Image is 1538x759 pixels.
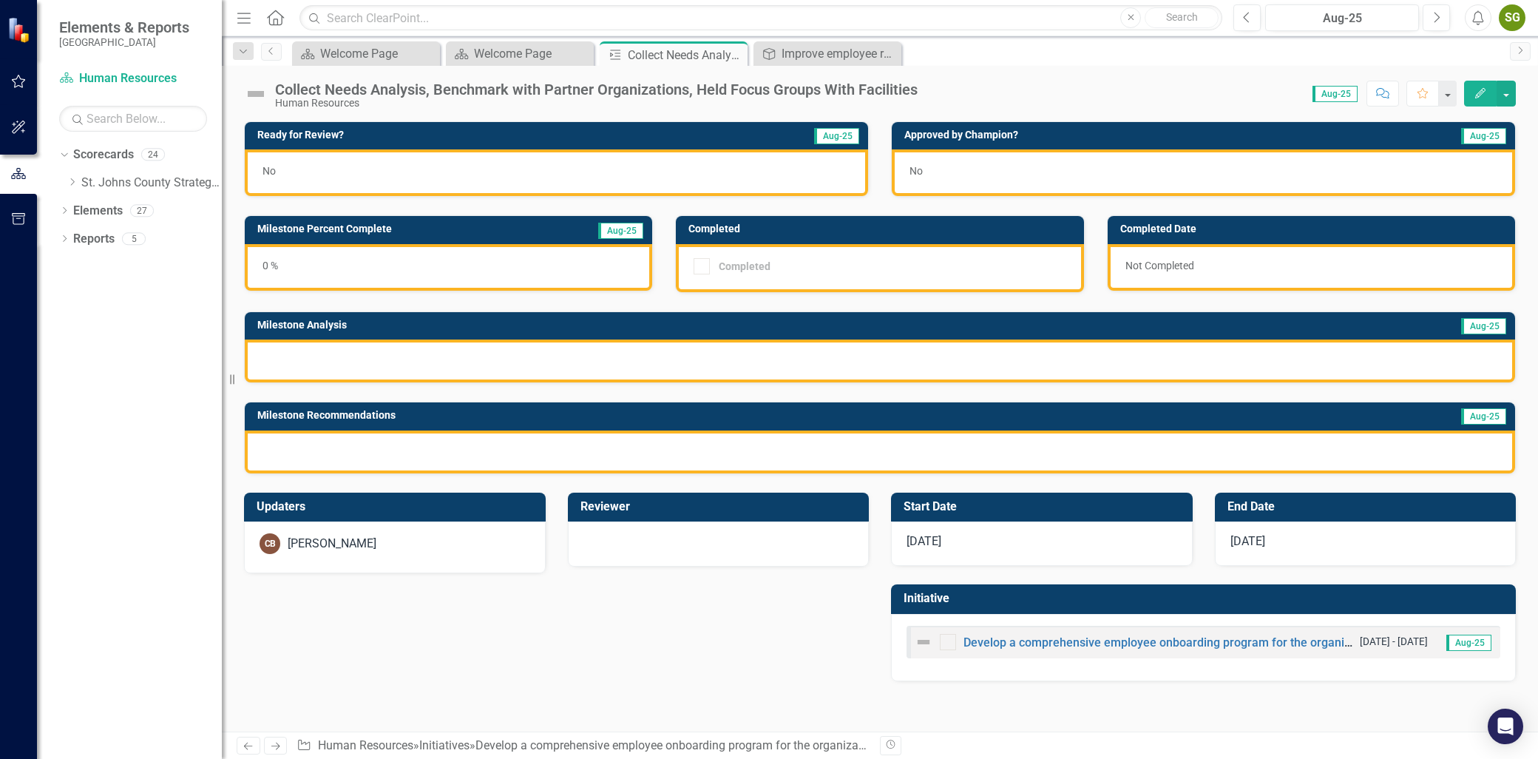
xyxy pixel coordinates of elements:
[257,129,649,141] h3: Ready for Review?
[318,738,413,752] a: Human Resources
[244,82,268,106] img: Not Defined
[59,36,189,48] small: [GEOGRAPHIC_DATA]
[450,44,590,63] a: Welcome Page
[1488,709,1523,744] div: Open Intercom Messenger
[260,533,280,554] div: CB
[257,500,538,513] h3: Updaters
[59,70,207,87] a: Human Resources
[782,44,898,63] div: Improve employee retention at the County by implementing a comprehensive onboarding and professio...
[688,223,1076,235] h3: Completed
[73,203,123,220] a: Elements
[122,232,146,245] div: 5
[904,129,1332,141] h3: Approved by Champion?
[1360,635,1428,649] small: [DATE] - [DATE]
[81,175,222,192] a: St. Johns County Strategic Plan
[419,738,470,752] a: Initiatives
[904,592,1508,605] h3: Initiative
[320,44,436,63] div: Welcome Page
[141,149,165,161] div: 24
[907,534,941,548] span: [DATE]
[275,98,918,109] div: Human Resources
[475,738,1027,752] a: Develop a comprehensive employee onboarding program for the organization and within each department
[257,410,1193,421] h3: Milestone Recommendations
[299,5,1222,31] input: Search ClearPoint...
[59,106,207,132] input: Search Below...
[262,165,276,177] span: No
[915,633,932,651] img: Not Defined
[1120,223,1508,235] h3: Completed Date
[1265,4,1419,31] button: Aug-25
[580,500,862,513] h3: Reviewer
[1230,534,1265,548] span: [DATE]
[1108,244,1515,291] div: Not Completed
[814,128,859,144] span: Aug-25
[288,536,376,553] div: [PERSON_NAME]
[59,18,189,36] span: Elements & Reports
[628,46,744,64] div: Collect Needs Analysis, Benchmark with Partner Organizations, Held Focus Groups With Facilities
[257,320,1080,331] h3: Milestone Analysis
[1461,408,1506,425] span: Aug-25
[73,231,115,248] a: Reports
[130,204,154,217] div: 27
[1166,11,1198,23] span: Search
[7,16,33,42] img: ClearPoint Strategy
[1461,318,1506,334] span: Aug-25
[474,44,590,63] div: Welcome Page
[257,223,546,235] h3: Milestone Percent Complete
[1227,500,1509,513] h3: End Date
[598,223,643,239] span: Aug-25
[1461,128,1506,144] span: Aug-25
[1312,86,1358,102] span: Aug-25
[909,165,923,177] span: No
[73,146,134,163] a: Scorecards
[1499,4,1525,31] button: SG
[275,81,918,98] div: Collect Needs Analysis, Benchmark with Partner Organizations, Held Focus Groups With Facilities
[297,738,869,755] div: » » »
[904,500,1185,513] h3: Start Date
[296,44,436,63] a: Welcome Page
[1145,7,1219,28] button: Search
[757,44,898,63] a: Improve employee retention at the County by implementing a comprehensive onboarding and professio...
[1270,10,1414,27] div: Aug-25
[245,244,652,291] div: 0 %
[1446,635,1491,651] span: Aug-25
[963,635,1528,650] a: Develop a comprehensive employee onboarding program for the organization and within each department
